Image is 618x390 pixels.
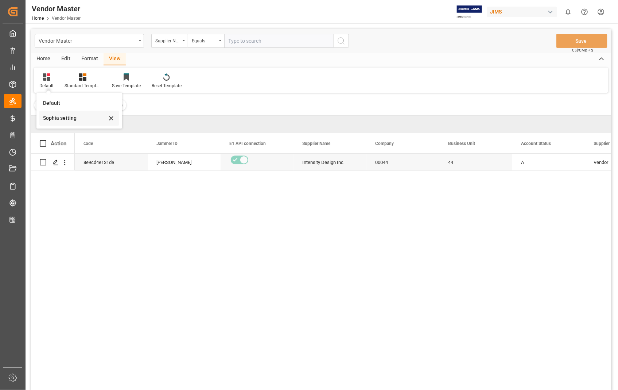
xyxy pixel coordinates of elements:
[448,141,475,146] span: Business Unit
[31,154,75,171] div: Press SPACE to select this row.
[229,141,266,146] span: E1 API connection
[366,154,439,171] div: 00044
[75,154,148,171] div: 8e9cd4e131de
[156,154,212,171] div: [PERSON_NAME]
[65,83,101,89] div: Standard Templates
[375,141,394,146] span: Company
[76,53,104,65] div: Format
[556,34,607,48] button: Save
[56,53,76,65] div: Edit
[302,141,330,146] span: Supplier Name
[151,34,188,48] button: open menu
[39,36,136,45] div: Vendor Master
[83,141,93,146] span: code
[192,36,217,44] div: Equals
[487,7,557,17] div: JIMS
[156,141,178,146] span: Jammer ID
[572,47,594,53] span: Ctrl/CMD + S
[521,141,551,146] span: Account Status
[334,34,349,48] button: search button
[439,154,512,171] div: 44
[521,154,576,171] div: A
[224,34,334,48] input: Type to search
[35,34,144,48] button: open menu
[560,4,576,20] button: show 0 new notifications
[457,5,482,18] img: Exertis%20JAM%20-%20Email%20Logo.jpg_1722504956.jpg
[155,36,180,44] div: Supplier Number
[487,5,560,19] button: JIMS
[152,83,182,89] div: Reset Template
[188,34,224,48] button: open menu
[112,83,141,89] div: Save Template
[104,53,126,65] div: View
[39,83,54,89] div: Default
[51,140,66,147] div: Action
[43,114,107,122] div: Sophia setting
[32,16,44,21] a: Home
[43,99,107,107] div: Default
[32,3,81,14] div: Vendor Master
[294,154,366,171] div: Intensity Design Inc
[31,53,56,65] div: Home
[576,4,593,20] button: Help Center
